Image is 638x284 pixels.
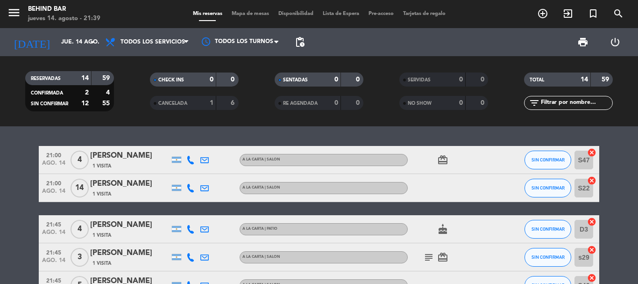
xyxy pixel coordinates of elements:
[42,257,65,268] span: ago. 14
[587,245,596,255] i: cancel
[102,75,112,81] strong: 59
[227,11,274,16] span: Mapa de mesas
[532,226,565,232] span: SIN CONFIRMAR
[7,6,21,23] button: menu
[356,100,362,106] strong: 0
[334,100,338,106] strong: 0
[92,232,111,239] span: 1 Visita
[42,160,65,171] span: ago. 14
[188,11,227,16] span: Mis reservas
[102,100,112,107] strong: 55
[408,101,432,106] span: NO SHOW
[283,101,318,106] span: RE AGENDADA
[525,151,571,169] button: SIN CONFIRMAR
[334,76,338,83] strong: 0
[408,78,431,82] span: SERVIDAS
[31,91,63,95] span: CONFIRMADA
[71,220,89,239] span: 4
[242,255,280,259] span: A LA CARTA | SALON
[7,32,57,52] i: [DATE]
[81,75,89,81] strong: 14
[437,224,448,235] i: cake
[599,28,631,56] div: LOG OUT
[90,178,170,190] div: [PERSON_NAME]
[587,217,596,226] i: cancel
[532,157,565,162] span: SIN CONFIRMAR
[294,36,305,48] span: pending_actions
[581,76,588,83] strong: 14
[587,176,596,185] i: cancel
[121,39,185,45] span: Todos los servicios
[90,247,170,259] div: [PERSON_NAME]
[42,188,65,199] span: ago. 14
[31,102,68,106] span: SIN CONFIRMAR
[231,100,236,106] strong: 6
[106,89,112,96] strong: 4
[158,78,184,82] span: CHECK INS
[481,76,486,83] strong: 0
[42,149,65,160] span: 21:00
[481,100,486,106] strong: 0
[42,177,65,188] span: 21:00
[588,8,599,19] i: turned_in_not
[398,11,450,16] span: Tarjetas de regalo
[562,8,574,19] i: exit_to_app
[577,36,588,48] span: print
[364,11,398,16] span: Pre-acceso
[459,100,463,106] strong: 0
[602,76,611,83] strong: 59
[437,154,448,166] i: card_giftcard
[525,248,571,267] button: SIN CONFIRMAR
[356,76,362,83] strong: 0
[7,6,21,20] i: menu
[28,5,100,14] div: Behind Bar
[210,76,213,83] strong: 0
[530,78,544,82] span: TOTAL
[210,100,213,106] strong: 1
[613,8,624,19] i: search
[459,76,463,83] strong: 0
[81,100,89,107] strong: 12
[71,151,89,169] span: 4
[540,98,612,108] input: Filtrar por nombre...
[587,148,596,157] i: cancel
[71,179,89,197] span: 14
[537,8,548,19] i: add_circle_outline
[31,76,61,81] span: RESERVADAS
[318,11,364,16] span: Lista de Espera
[28,14,100,23] div: jueves 14. agosto - 21:39
[437,252,448,263] i: card_giftcard
[158,101,187,106] span: CANCELADA
[71,248,89,267] span: 3
[283,78,308,82] span: SENTADAS
[92,260,111,267] span: 1 Visita
[587,273,596,283] i: cancel
[42,247,65,257] span: 21:45
[525,179,571,197] button: SIN CONFIRMAR
[532,185,565,190] span: SIN CONFIRMAR
[423,252,434,263] i: subject
[90,150,170,162] div: [PERSON_NAME]
[274,11,318,16] span: Disponibilidad
[532,255,565,260] span: SIN CONFIRMAR
[42,218,65,229] span: 21:45
[85,89,89,96] strong: 2
[90,219,170,231] div: [PERSON_NAME]
[610,36,621,48] i: power_settings_new
[92,162,111,170] span: 1 Visita
[87,36,98,48] i: arrow_drop_down
[242,158,280,161] span: A LA CARTA | SALON
[231,76,236,83] strong: 0
[242,227,277,231] span: A LA CARTA | PATIO
[242,186,280,189] span: A LA CARTA | SALON
[42,229,65,240] span: ago. 14
[529,97,540,109] i: filter_list
[525,220,571,239] button: SIN CONFIRMAR
[92,190,111,198] span: 1 Visita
